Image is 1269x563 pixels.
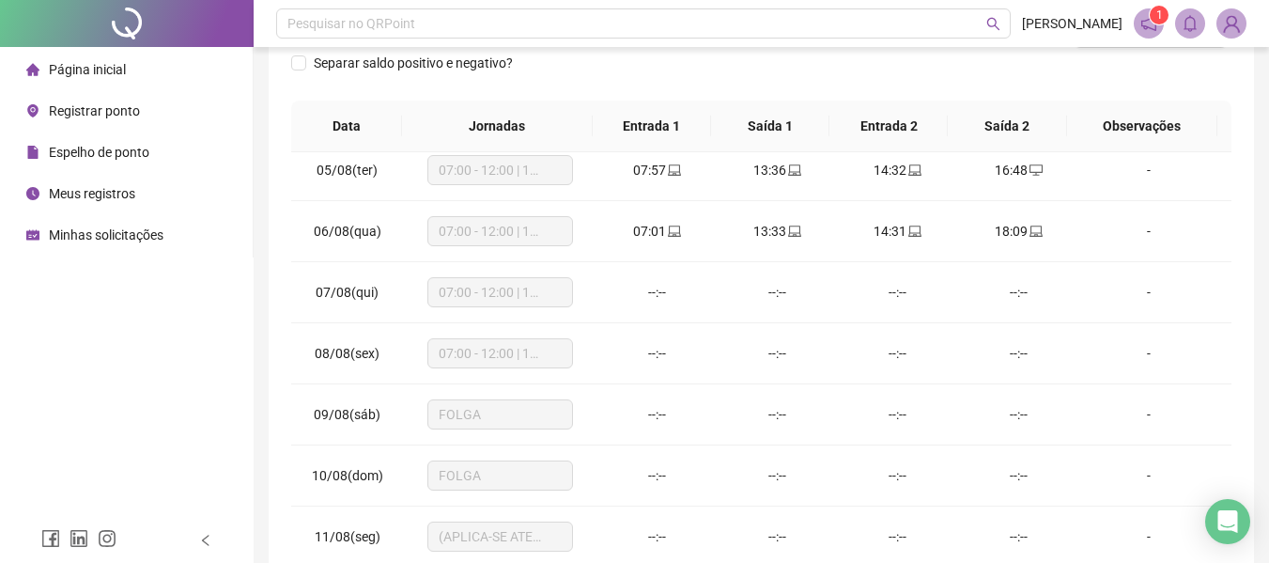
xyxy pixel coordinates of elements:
div: 13:33 [733,221,823,242]
span: Separar saldo positivo e negativo? [306,53,520,73]
div: --:-- [853,343,943,364]
sup: 1 [1150,6,1168,24]
div: - [1093,404,1204,425]
span: search [986,17,1000,31]
div: 16:48 [973,160,1063,180]
span: laptop [786,164,801,177]
span: home [26,63,39,76]
div: --:-- [973,282,1063,303]
span: Meus registros [49,186,135,201]
span: FOLGA [439,461,562,490]
span: instagram [98,529,116,548]
div: --:-- [612,343,703,364]
th: Entrada 1 [593,101,711,152]
div: - [1093,465,1204,486]
span: Espelho de ponto [49,145,149,160]
div: --:-- [612,282,703,303]
div: --:-- [973,343,1063,364]
div: - [1093,221,1204,242]
span: 07:00 - 12:00 | 13:00 - 16:48 [439,339,562,368]
span: linkedin [70,529,88,548]
span: FOLGA [439,400,562,429]
span: facebook [41,529,60,548]
span: [PERSON_NAME] [1022,13,1122,34]
span: 08/08(sex) [315,346,379,361]
div: --:-- [733,465,823,486]
div: --:-- [973,526,1063,547]
span: notification [1140,15,1157,32]
div: - [1093,282,1204,303]
span: 06/08(qua) [314,224,381,239]
span: Registrar ponto [49,103,140,118]
span: 11/08(seg) [315,529,380,544]
div: --:-- [853,404,943,425]
span: Página inicial [49,62,126,77]
span: 07:00 - 12:00 | 13:00 - 16:48 [439,278,562,306]
th: Saída 2 [948,101,1066,152]
div: --:-- [973,465,1063,486]
span: laptop [906,164,921,177]
span: laptop [786,225,801,238]
div: 13:36 [733,160,823,180]
div: 14:31 [853,221,943,242]
div: --:-- [853,526,943,547]
div: --:-- [733,404,823,425]
div: --:-- [733,282,823,303]
div: --:-- [853,282,943,303]
th: Saída 1 [711,101,829,152]
span: (APLICA-SE ATESTADO) [439,523,562,551]
span: bell [1182,15,1199,32]
th: Observações [1067,101,1217,152]
div: --:-- [733,526,823,547]
th: Entrada 2 [829,101,948,152]
div: - [1093,160,1204,180]
span: left [199,534,212,547]
span: file [26,146,39,159]
span: 07:00 - 12:00 | 13:00 - 16:48 [439,217,562,245]
div: --:-- [612,465,703,486]
span: clock-circle [26,187,39,200]
div: --:-- [612,526,703,547]
img: 91624 [1217,9,1246,38]
div: 07:01 [612,221,703,242]
span: 09/08(sáb) [314,407,380,422]
div: --:-- [973,404,1063,425]
span: environment [26,104,39,117]
div: Open Intercom Messenger [1205,499,1250,544]
div: - [1093,526,1204,547]
span: 10/08(dom) [312,468,383,483]
th: Data [291,101,402,152]
div: - [1093,343,1204,364]
span: 1 [1156,8,1163,22]
span: 05/08(ter) [317,163,378,178]
div: --:-- [612,404,703,425]
span: 07:00 - 12:00 | 13:00 - 16:48 [439,156,562,184]
span: schedule [26,228,39,242]
span: laptop [1028,225,1043,238]
span: desktop [1028,164,1043,177]
span: Observações [1082,116,1202,136]
div: 14:32 [853,160,943,180]
span: laptop [906,225,921,238]
span: Minhas solicitações [49,227,163,242]
span: 07/08(qui) [316,285,379,300]
div: 07:57 [612,160,703,180]
span: laptop [666,225,681,238]
div: --:-- [853,465,943,486]
span: laptop [666,164,681,177]
th: Jornadas [402,101,593,152]
div: --:-- [733,343,823,364]
div: 18:09 [973,221,1063,242]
